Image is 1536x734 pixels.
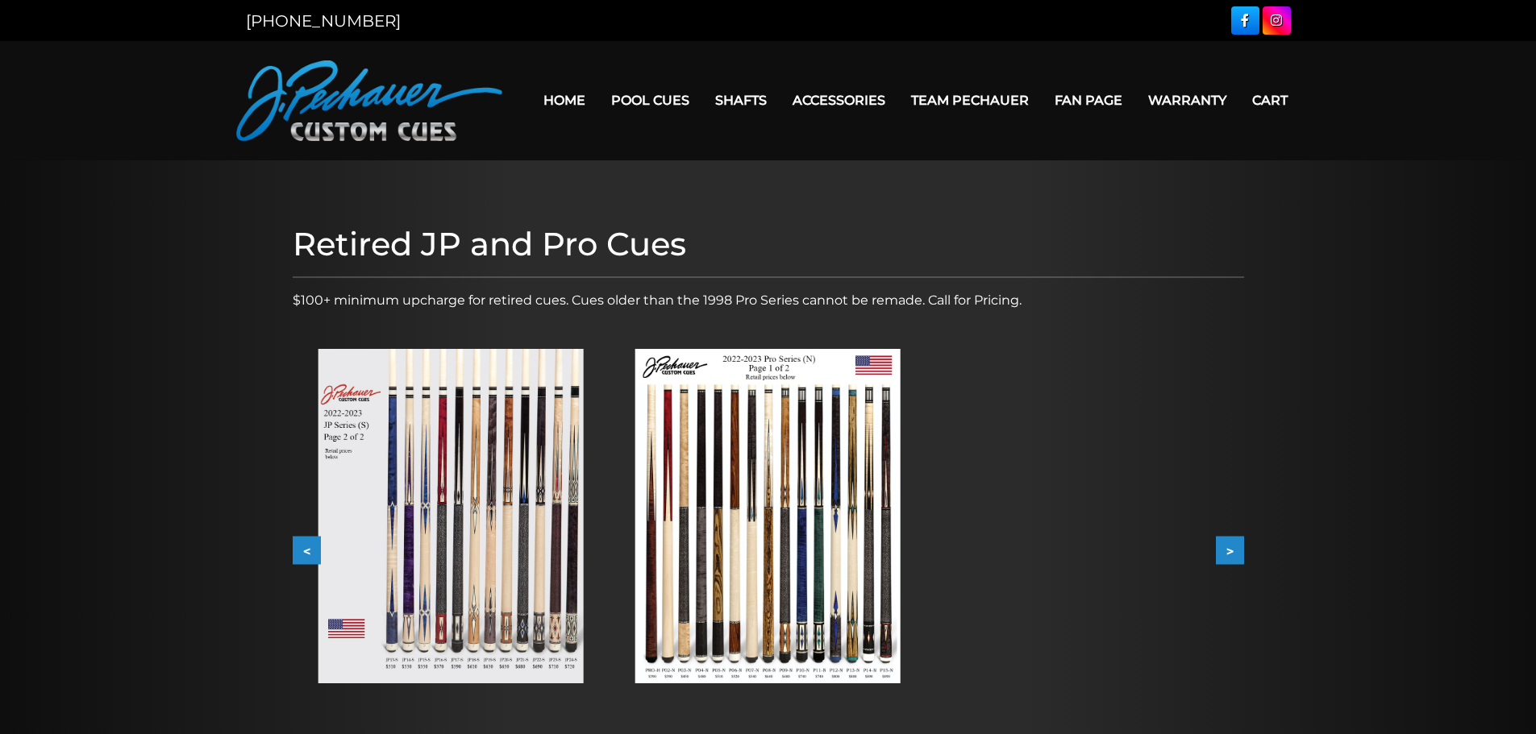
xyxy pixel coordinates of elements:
[598,80,702,121] a: Pool Cues
[1042,80,1135,121] a: Fan Page
[531,80,598,121] a: Home
[898,80,1042,121] a: Team Pechauer
[293,225,1244,263] h1: Retired JP and Pro Cues
[293,537,1244,565] div: Carousel Navigation
[702,80,780,121] a: Shafts
[293,537,321,565] button: <
[246,11,401,31] a: [PHONE_NUMBER]
[1216,537,1244,565] button: >
[780,80,898,121] a: Accessories
[1239,80,1301,121] a: Cart
[236,60,502,141] img: Pechauer Custom Cues
[1135,80,1239,121] a: Warranty
[293,291,1244,310] p: $100+ minimum upcharge for retired cues. Cues older than the 1998 Pro Series cannot be remade. Ca...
